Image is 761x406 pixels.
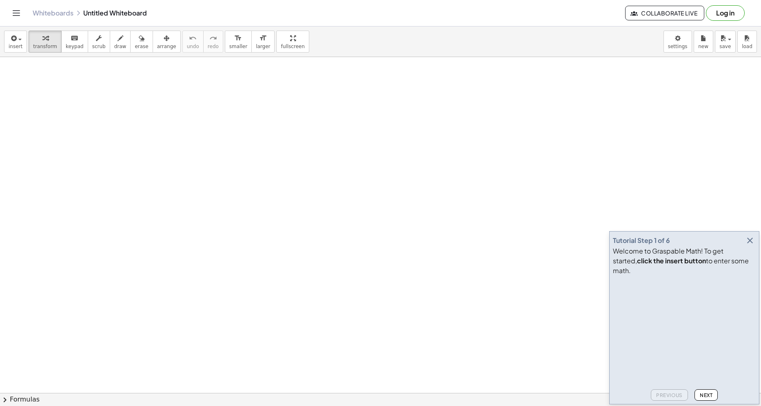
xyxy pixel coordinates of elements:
span: erase [135,44,148,49]
i: redo [209,33,217,43]
button: new [694,31,713,53]
span: redo [208,44,219,49]
div: Tutorial Step 1 of 6 [613,236,670,245]
button: Log in [706,5,745,21]
span: fullscreen [281,44,304,49]
div: Welcome to Graspable Math! To get started, to enter some math. [613,246,756,276]
a: Whiteboards [33,9,73,17]
button: save [715,31,736,53]
button: draw [110,31,131,53]
span: settings [668,44,688,49]
button: scrub [88,31,110,53]
button: insert [4,31,27,53]
button: redoredo [203,31,223,53]
span: larger [256,44,270,49]
i: undo [189,33,197,43]
button: Next [694,389,718,401]
span: Next [700,392,712,398]
button: settings [663,31,692,53]
span: draw [114,44,126,49]
b: click the insert button [637,256,706,265]
span: scrub [92,44,106,49]
button: format_sizelarger [251,31,275,53]
span: Collaborate Live [632,9,697,17]
span: insert [9,44,22,49]
span: load [742,44,752,49]
button: undoundo [182,31,204,53]
span: save [719,44,731,49]
span: undo [187,44,199,49]
span: smaller [229,44,247,49]
span: keypad [66,44,84,49]
button: Collaborate Live [625,6,704,20]
span: new [698,44,708,49]
i: format_size [259,33,267,43]
span: transform [33,44,57,49]
button: fullscreen [276,31,309,53]
i: format_size [234,33,242,43]
span: arrange [157,44,176,49]
i: keyboard [71,33,78,43]
button: load [737,31,757,53]
button: arrange [153,31,181,53]
button: format_sizesmaller [225,31,252,53]
button: transform [29,31,62,53]
button: erase [130,31,153,53]
button: keyboardkeypad [61,31,88,53]
button: Toggle navigation [10,7,23,20]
